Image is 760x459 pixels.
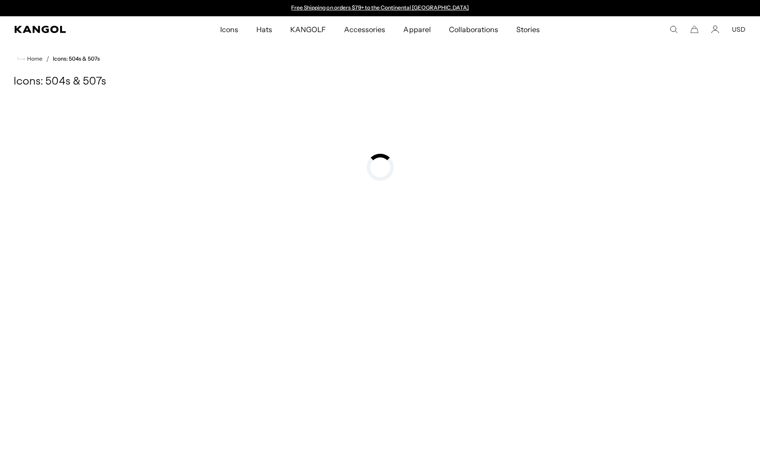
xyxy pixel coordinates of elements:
span: Stories [516,16,540,43]
summary: Search here [670,25,678,33]
span: Home [25,56,42,62]
div: 1 of 2 [287,5,473,12]
span: KANGOLF [290,16,326,43]
span: Accessories [344,16,385,43]
a: Icons [211,16,247,43]
button: Cart [690,25,699,33]
li: / [42,53,49,64]
a: KANGOLF [281,16,335,43]
a: Free Shipping on orders $79+ to the Continental [GEOGRAPHIC_DATA] [291,4,469,11]
a: Kangol [14,26,146,33]
span: Apparel [403,16,430,43]
span: Hats [256,16,272,43]
span: Collaborations [449,16,498,43]
a: Home [17,55,42,63]
h1: Icons: 504s & 507s [14,75,746,89]
div: Announcement [287,5,473,12]
button: USD [732,25,746,33]
a: Collaborations [440,16,507,43]
a: Stories [507,16,549,43]
span: Icons [220,16,238,43]
a: Accessories [335,16,394,43]
slideshow-component: Announcement bar [287,5,473,12]
a: Icons: 504s & 507s [53,56,100,62]
a: Apparel [394,16,439,43]
a: Account [711,25,719,33]
a: Hats [247,16,281,43]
